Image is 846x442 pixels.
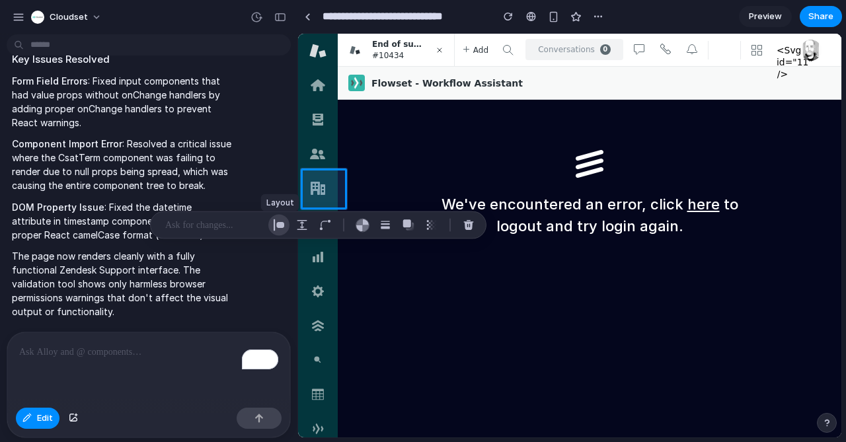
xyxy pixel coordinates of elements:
[808,10,833,23] span: Share
[350,96,382,113] a: here
[749,10,782,23] span: Preview
[227,5,325,26] button: Conversations0
[502,6,523,27] button: Avatar
[40,66,543,404] iframe: Flowset - Workflow Assistant
[12,74,233,129] p: : Fixed input components that had value props without onChange handlers by adding proper onChange...
[261,194,299,211] div: Layout
[800,6,842,27] button: Share
[12,138,122,149] strong: Component Import Error
[74,6,127,16] div: End of subscription
[12,75,88,87] strong: Form Field Errors
[26,7,108,28] button: Cloudset
[173,12,190,21] span: add
[12,249,233,318] p: The page now renders cleanly with a fully functional Zendesk Support interface. The validation to...
[93,94,410,137] h1: We've encountered an error, click to logout and try login again.
[739,6,792,27] a: Preview
[12,137,233,192] p: : Resolved a critical issue where the CsatTerm component was failing to render due to null props ...
[16,408,59,429] button: Edit
[12,200,233,242] p: : Fixed the datetime attribute in timestamp components to use the proper React camelCase format (...
[73,43,225,56] div: Flowset - Workflow Assistant
[240,6,297,26] span: Conversations
[7,332,290,402] div: To enrich screen reader interactions, please activate Accessibility in Grammarly extension settings
[12,52,233,67] h2: Key Issues Resolved
[80,102,112,120] a: here
[74,17,106,26] span: #10434
[37,412,53,425] span: Edit
[12,202,104,213] strong: DOM Property Issue
[475,7,494,26] button: <Svg id="11" />
[50,11,88,24] span: Cloudset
